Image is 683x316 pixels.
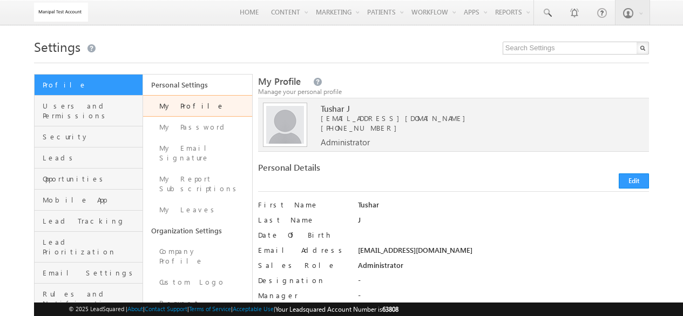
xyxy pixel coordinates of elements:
[258,245,348,255] label: Email Address
[503,42,649,55] input: Search Settings
[143,220,252,241] a: Organization Settings
[35,147,143,169] a: Leads
[189,305,231,312] a: Terms of Service
[143,117,252,138] a: My Password
[35,211,143,232] a: Lead Tracking
[258,215,348,225] label: Last Name
[69,304,398,314] span: © 2025 LeadSquared | | | | |
[35,284,143,314] a: Rules and Notifications
[321,137,370,147] span: Administrator
[233,305,274,312] a: Acceptable Use
[258,87,649,97] div: Manage your personal profile
[382,305,398,313] span: 63808
[43,174,140,184] span: Opportunities
[35,169,143,190] a: Opportunities
[43,132,140,142] span: Security
[321,113,633,123] span: [EMAIL_ADDRESS][DOMAIN_NAME]
[43,268,140,278] span: Email Settings
[358,200,649,215] div: Tushar
[258,260,348,270] label: Sales Role
[321,123,402,132] span: [PHONE_NUMBER]
[145,305,187,312] a: Contact Support
[43,101,140,120] span: Users and Permissions
[143,95,252,117] a: My Profile
[358,215,649,230] div: J
[35,263,143,284] a: Email Settings
[275,305,398,313] span: Your Leadsquared Account Number is
[358,291,649,306] div: -
[43,153,140,163] span: Leads
[321,104,633,113] span: Tushar J
[34,38,80,55] span: Settings
[43,195,140,205] span: Mobile App
[34,3,88,22] img: Custom Logo
[143,199,252,220] a: My Leaves
[43,237,140,257] span: Lead Prioritization
[127,305,143,312] a: About
[258,275,348,285] label: Designation
[35,190,143,211] a: Mobile App
[143,272,252,293] a: Custom Logo
[258,291,348,300] label: Manager
[358,275,649,291] div: -
[143,169,252,199] a: My Report Subscriptions
[35,232,143,263] a: Lead Prioritization
[258,200,348,210] label: First Name
[619,173,649,189] button: Edit
[258,163,449,178] div: Personal Details
[258,75,301,88] span: My Profile
[35,75,143,96] a: Profile
[43,216,140,226] span: Lead Tracking
[143,241,252,272] a: Company Profile
[43,289,140,308] span: Rules and Notifications
[143,75,252,95] a: Personal Settings
[358,245,649,260] div: [EMAIL_ADDRESS][DOMAIN_NAME]
[35,126,143,147] a: Security
[358,260,649,275] div: Administrator
[143,138,252,169] a: My Email Signature
[43,80,140,90] span: Profile
[35,96,143,126] a: Users and Permissions
[258,230,348,240] label: Date Of Birth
